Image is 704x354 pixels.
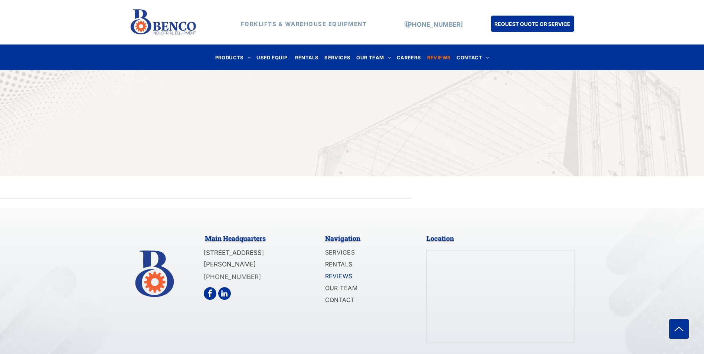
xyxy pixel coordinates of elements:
[426,234,454,243] span: Location
[204,287,216,300] a: facebook
[325,283,405,295] a: OUR TEAM
[325,234,360,243] span: Navigation
[241,20,367,27] strong: FORKLIFTS & WAREHOUSE EQUIPMENT
[325,259,405,271] a: RENTALS
[321,52,353,62] a: SERVICES
[205,234,266,243] span: Main Headquarters
[253,52,292,62] a: USED EQUIP.
[394,52,424,62] a: CAREERS
[453,52,492,62] a: CONTACT
[212,52,254,62] a: PRODUCTS
[218,287,231,300] a: linkedin
[325,247,405,259] a: SERVICES
[204,249,264,268] span: [STREET_ADDRESS][PERSON_NAME]
[406,21,463,28] a: [PHONE_NUMBER]
[325,271,405,283] a: REVIEWS
[292,52,322,62] a: RENTALS
[494,17,570,31] span: REQUEST QUOTE OR SERVICE
[424,52,454,62] a: REVIEWS
[325,295,405,307] a: CONTACT
[353,52,394,62] a: OUR TEAM
[204,273,261,281] a: [PHONE_NUMBER]
[491,16,574,32] a: REQUEST QUOTE OR SERVICE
